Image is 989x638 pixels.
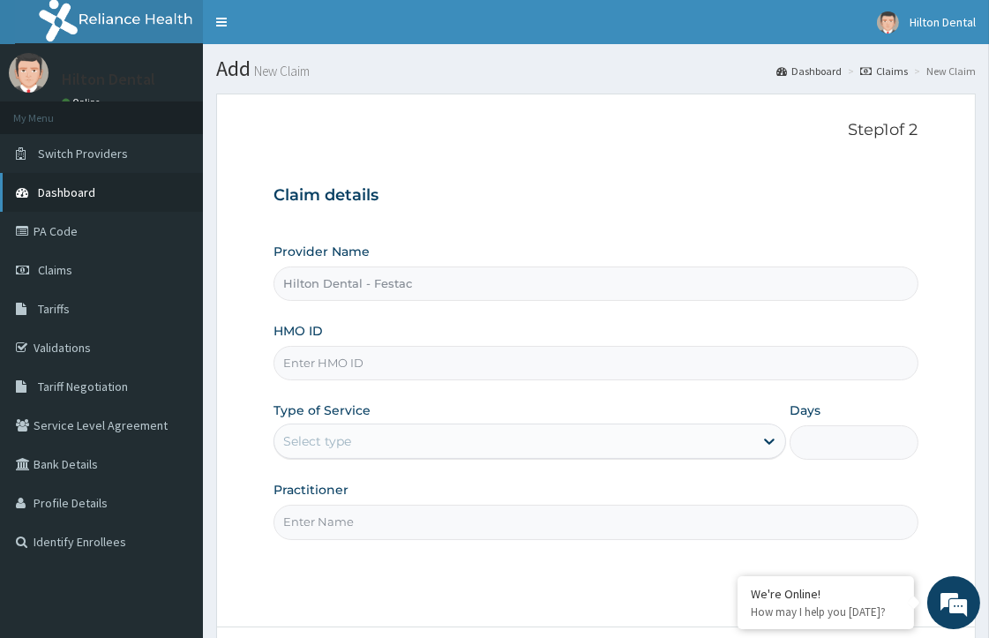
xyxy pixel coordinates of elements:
[273,322,323,340] label: HMO ID
[216,57,976,80] h1: Add
[9,53,49,93] img: User Image
[283,432,351,450] div: Select type
[751,604,901,619] p: How may I help you today?
[751,586,901,602] div: We're Online!
[790,402,820,419] label: Days
[910,14,976,30] span: Hilton Dental
[273,186,918,206] h3: Claim details
[38,262,72,278] span: Claims
[38,146,128,161] span: Switch Providers
[860,64,908,79] a: Claims
[251,64,310,78] small: New Claim
[38,184,95,200] span: Dashboard
[38,379,128,394] span: Tariff Negotiation
[273,346,918,380] input: Enter HMO ID
[62,96,104,109] a: Online
[273,481,348,499] label: Practitioner
[877,11,899,34] img: User Image
[62,71,155,87] p: Hilton Dental
[273,121,918,140] p: Step 1 of 2
[273,243,370,260] label: Provider Name
[273,402,371,419] label: Type of Service
[776,64,842,79] a: Dashboard
[910,64,976,79] li: New Claim
[38,301,70,317] span: Tariffs
[273,505,918,539] input: Enter Name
